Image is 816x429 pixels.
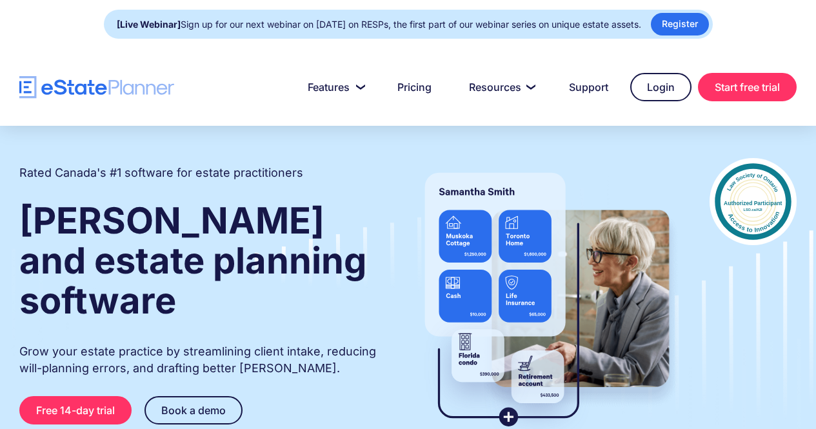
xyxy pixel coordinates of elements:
a: Pricing [382,74,447,100]
strong: [Live Webinar] [117,19,181,30]
a: home [19,76,174,99]
div: Sign up for our next webinar on [DATE] on RESPs, the first part of our webinar series on unique e... [117,15,641,34]
a: Resources [453,74,547,100]
a: Support [553,74,624,100]
a: Login [630,73,692,101]
p: Grow your estate practice by streamlining client intake, reducing will-planning errors, and draft... [19,343,384,377]
a: Free 14-day trial [19,396,132,424]
a: Features [292,74,375,100]
a: Book a demo [144,396,243,424]
strong: [PERSON_NAME] and estate planning software [19,199,366,323]
a: Start free trial [698,73,797,101]
a: Register [651,13,709,35]
h2: Rated Canada's #1 software for estate practitioners [19,165,303,181]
